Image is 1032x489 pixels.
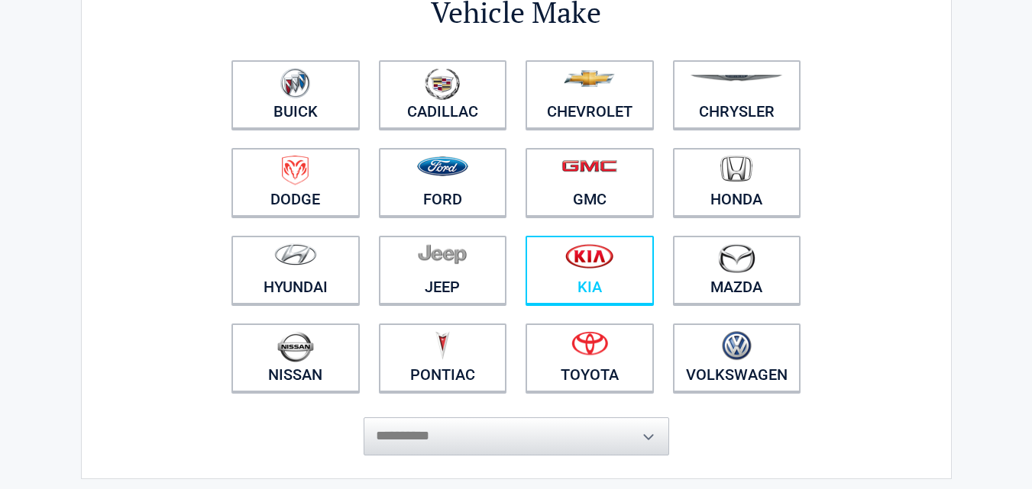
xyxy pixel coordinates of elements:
img: kia [565,243,613,269]
img: mazda [717,243,755,273]
a: GMC [526,148,654,217]
img: chrysler [690,75,783,82]
img: ford [417,156,468,176]
img: gmc [561,159,617,172]
a: Honda [673,148,801,217]
img: cadillac [425,68,460,100]
a: Ford [379,148,507,217]
a: Buick [231,60,360,129]
a: Nissan [231,323,360,392]
img: buick [280,68,310,98]
img: nissan [277,331,314,362]
a: Pontiac [379,323,507,392]
img: pontiac [435,331,450,360]
a: Chevrolet [526,60,654,129]
a: Chrysler [673,60,801,129]
a: Dodge [231,148,360,217]
img: honda [720,156,752,182]
img: chevrolet [564,70,615,87]
img: hyundai [274,243,317,265]
a: Toyota [526,323,654,392]
img: jeep [418,243,467,265]
a: Kia [526,236,654,304]
img: toyota [571,331,608,355]
img: dodge [282,156,309,185]
a: Cadillac [379,60,507,129]
a: Jeep [379,236,507,304]
a: Volkswagen [673,323,801,392]
a: Mazda [673,236,801,304]
a: Hyundai [231,236,360,304]
img: volkswagen [722,331,752,361]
